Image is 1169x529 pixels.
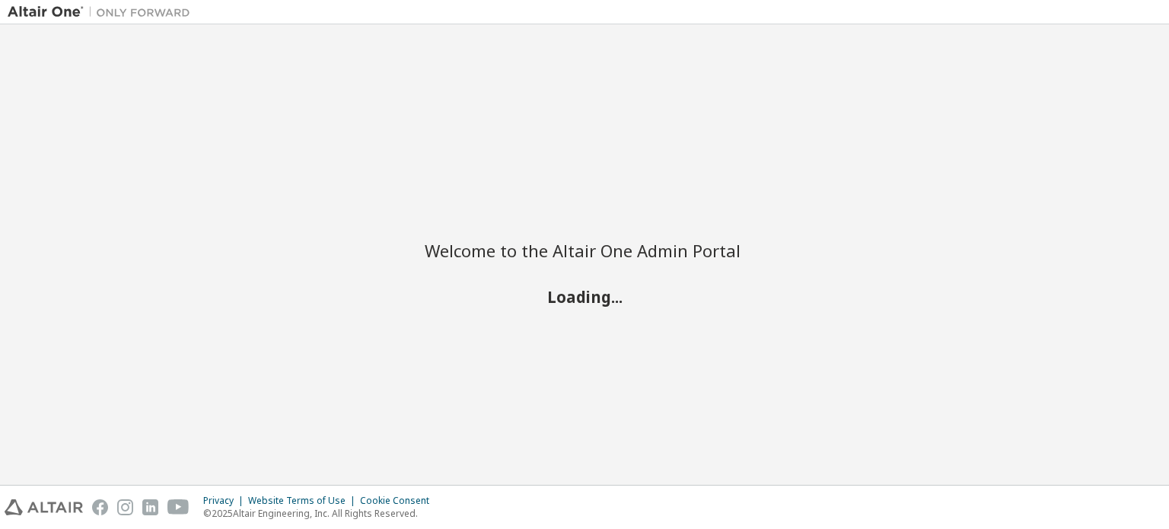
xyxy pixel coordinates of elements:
[117,499,133,515] img: instagram.svg
[360,495,438,507] div: Cookie Consent
[425,286,744,306] h2: Loading...
[142,499,158,515] img: linkedin.svg
[8,5,198,20] img: Altair One
[92,499,108,515] img: facebook.svg
[167,499,190,515] img: youtube.svg
[203,495,248,507] div: Privacy
[248,495,360,507] div: Website Terms of Use
[203,507,438,520] p: © 2025 Altair Engineering, Inc. All Rights Reserved.
[5,499,83,515] img: altair_logo.svg
[425,240,744,261] h2: Welcome to the Altair One Admin Portal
